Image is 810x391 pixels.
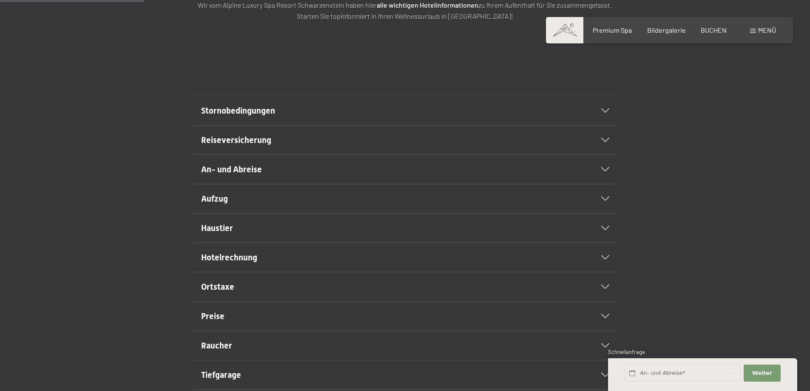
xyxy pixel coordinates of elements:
span: Weiter [752,369,772,377]
a: Bildergalerie [647,26,686,34]
span: Menü [758,26,776,34]
span: Ortstaxe [201,282,234,292]
span: Aufzug [201,194,228,204]
span: Hotelrechnung [201,252,257,263]
span: Preise [201,311,225,321]
a: BUCHEN [701,26,727,34]
span: An- und Abreise [201,164,262,174]
button: Weiter [744,365,780,382]
strong: alle wichtigen Hotelinformationen [377,1,478,9]
span: Raucher [201,340,232,351]
span: Schnellanfrage [608,348,645,355]
a: Premium Spa [593,26,632,34]
span: Reiseversicherung [201,135,271,145]
span: Tiefgarage [201,370,241,380]
span: Haustier [201,223,233,233]
span: Stornobedingungen [201,106,275,116]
